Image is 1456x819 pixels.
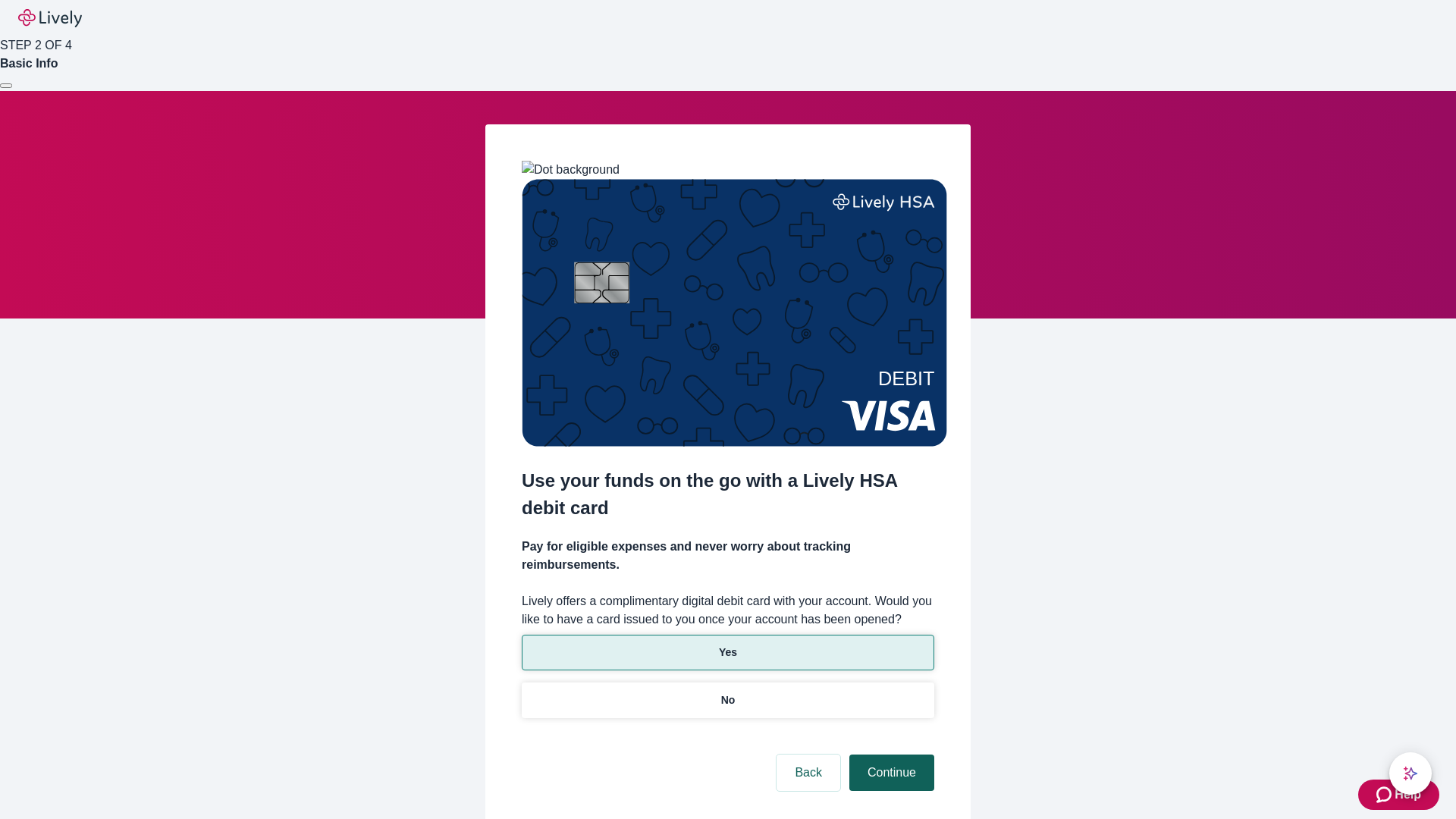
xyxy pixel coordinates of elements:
h2: Use your funds on the go with a Lively HSA debit card [522,467,934,522]
label: Lively offers a complimentary digital debit card with your account. Would you like to have a card... [522,592,934,629]
svg: Zendesk support icon [1376,786,1395,804]
p: No [721,692,736,708]
img: Debit card [522,179,947,447]
img: Dot background [522,161,620,179]
button: No [522,682,934,718]
h4: Pay for eligible expenses and never worry about tracking reimbursements. [522,538,934,574]
span: Help [1395,786,1421,804]
img: Lively [18,9,82,27]
button: Continue [849,755,934,791]
button: Yes [522,635,934,670]
p: Yes [719,645,737,661]
button: Back [777,755,840,791]
button: Zendesk support iconHelp [1358,780,1439,810]
button: chat [1389,752,1432,795]
svg: Lively AI Assistant [1403,766,1418,781]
